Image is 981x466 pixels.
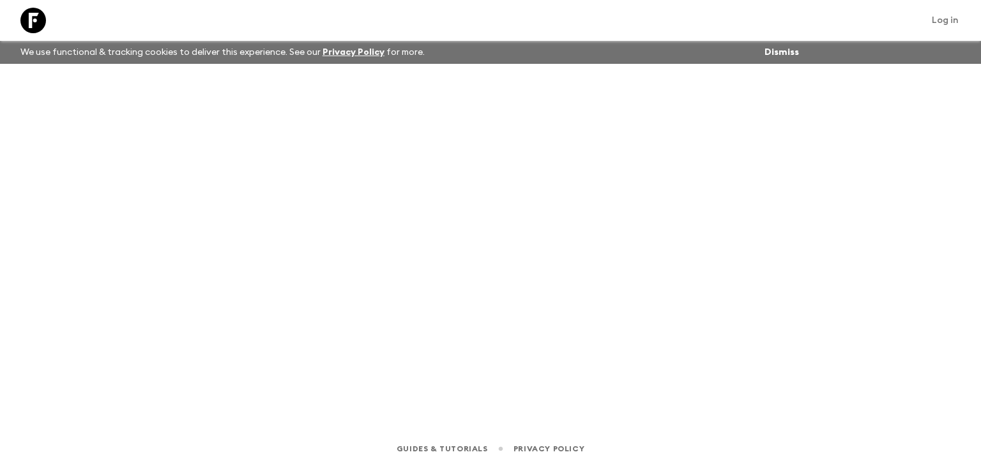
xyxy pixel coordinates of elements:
a: Guides & Tutorials [397,442,488,456]
a: Privacy Policy [513,442,584,456]
a: Privacy Policy [323,48,384,57]
button: Dismiss [761,43,802,61]
p: We use functional & tracking cookies to deliver this experience. See our for more. [15,41,430,64]
a: Log in [925,11,966,29]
